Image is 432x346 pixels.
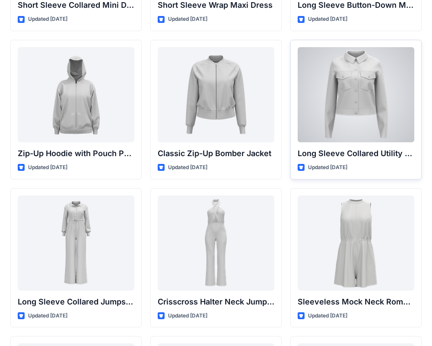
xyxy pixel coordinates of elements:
[298,47,414,142] a: Long Sleeve Collared Utility Jacket
[298,296,414,308] p: Sleeveless Mock Neck Romper with Drawstring Waist
[298,147,414,160] p: Long Sleeve Collared Utility Jacket
[18,47,134,142] a: Zip-Up Hoodie with Pouch Pockets
[308,311,347,320] p: Updated [DATE]
[28,163,67,172] p: Updated [DATE]
[18,147,134,160] p: Zip-Up Hoodie with Pouch Pockets
[298,195,414,291] a: Sleeveless Mock Neck Romper with Drawstring Waist
[168,163,207,172] p: Updated [DATE]
[168,15,207,24] p: Updated [DATE]
[168,311,207,320] p: Updated [DATE]
[158,195,274,291] a: Crisscross Halter Neck Jumpsuit
[158,296,274,308] p: Crisscross Halter Neck Jumpsuit
[18,195,134,291] a: Long Sleeve Collared Jumpsuit with Belt
[308,163,347,172] p: Updated [DATE]
[158,147,274,160] p: Classic Zip-Up Bomber Jacket
[28,311,67,320] p: Updated [DATE]
[18,296,134,308] p: Long Sleeve Collared Jumpsuit with Belt
[308,15,347,24] p: Updated [DATE]
[28,15,67,24] p: Updated [DATE]
[158,47,274,142] a: Classic Zip-Up Bomber Jacket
